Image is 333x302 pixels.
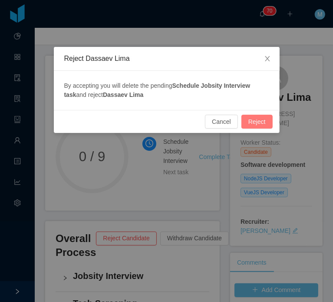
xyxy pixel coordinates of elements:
button: Reject [241,115,273,129]
div: Reject Dassaev Lima [64,54,269,63]
button: Close [255,47,280,71]
strong: Dassaev Lima [103,91,143,98]
button: Cancel [205,115,238,129]
span: and reject [76,91,103,98]
i: icon: close [264,55,271,62]
span: By accepting you will delete the pending [64,82,172,89]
